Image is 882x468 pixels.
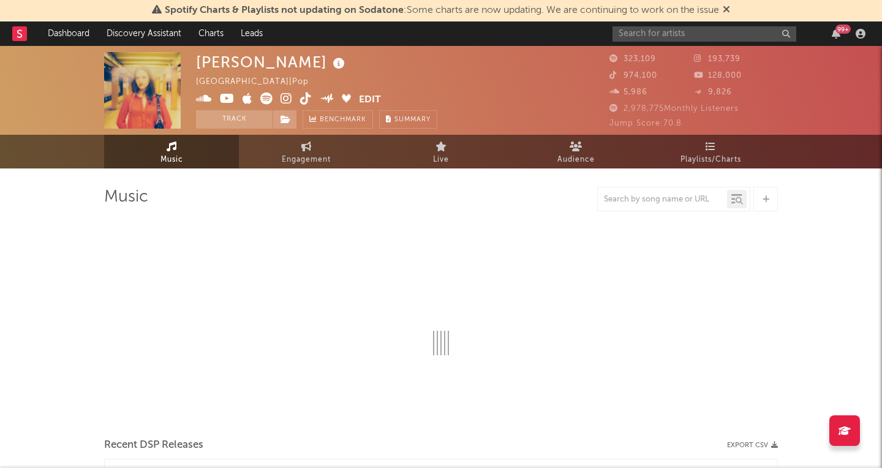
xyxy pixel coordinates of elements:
a: Charts [190,21,232,46]
span: 974,100 [609,72,657,80]
div: 99 + [835,25,851,34]
button: Summary [379,110,437,129]
span: Spotify Charts & Playlists not updating on Sodatone [165,6,404,15]
span: 128,000 [694,72,742,80]
span: 193,739 [694,55,741,63]
span: Summary [394,116,431,123]
input: Search for artists [612,26,796,42]
a: Playlists/Charts [643,135,778,168]
button: 99+ [832,29,840,39]
span: Live [433,153,449,167]
span: Engagement [282,153,331,167]
a: Benchmark [303,110,373,129]
span: : Some charts are now updating. We are continuing to work on the issue [165,6,719,15]
span: Jump Score: 70.8 [609,119,682,127]
span: 2,978,775 Monthly Listeners [609,105,739,113]
a: Dashboard [39,21,98,46]
button: Track [196,110,273,129]
button: Edit [359,92,381,108]
div: [GEOGRAPHIC_DATA] | Pop [196,75,323,89]
a: Discovery Assistant [98,21,190,46]
input: Search by song name or URL [598,195,727,205]
span: 323,109 [609,55,656,63]
span: Playlists/Charts [680,153,741,167]
span: Audience [557,153,595,167]
a: Audience [508,135,643,168]
div: [PERSON_NAME] [196,52,348,72]
a: Music [104,135,239,168]
span: Dismiss [723,6,730,15]
span: Benchmark [320,113,366,127]
span: Music [160,153,183,167]
span: Recent DSP Releases [104,438,203,453]
a: Live [374,135,508,168]
button: Export CSV [727,442,778,449]
a: Engagement [239,135,374,168]
a: Leads [232,21,271,46]
span: 9,826 [694,88,732,96]
span: 5,986 [609,88,647,96]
